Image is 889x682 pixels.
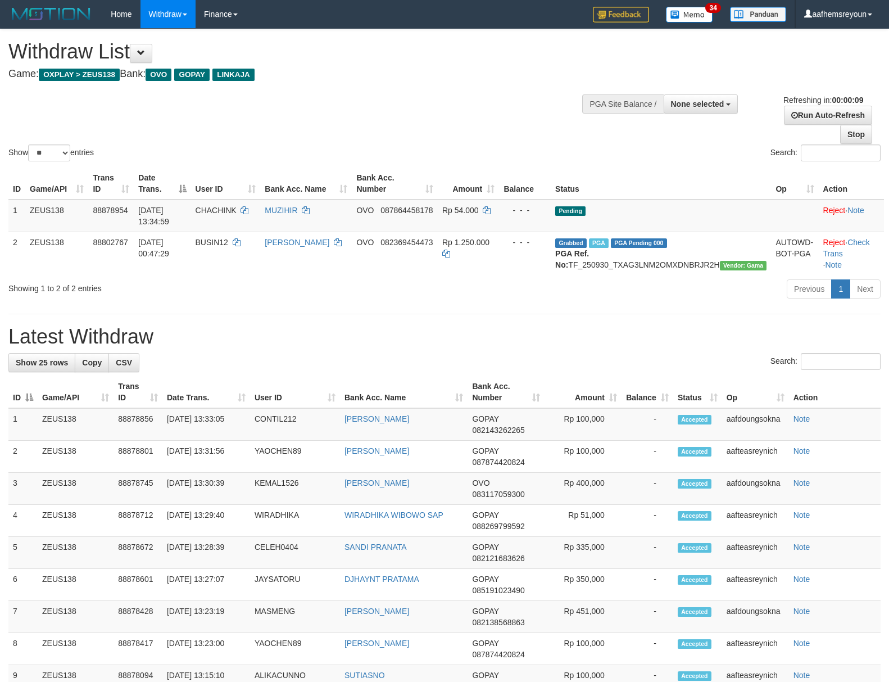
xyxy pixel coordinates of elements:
th: Op: activate to sort column ascending [722,376,789,408]
a: Reject [823,238,846,247]
img: panduan.png [730,7,786,22]
td: 88878417 [114,633,162,665]
a: Reject [823,206,846,215]
td: · [819,200,884,232]
span: GOPAY [472,446,498,455]
a: DJHAYNT PRATAMA [344,575,419,584]
td: Rp 400,000 [545,473,622,505]
td: - [622,569,673,601]
span: OVO [146,69,171,81]
span: GOPAY [174,69,210,81]
th: Amount: activate to sort column ascending [438,168,499,200]
td: [DATE] 13:31:56 [162,441,250,473]
span: BUSIN12 [196,238,228,247]
span: Copy 087874420824 to clipboard [472,650,524,659]
th: Game/API: activate to sort column ascending [38,376,114,408]
td: 7 [8,601,38,633]
td: 88878712 [114,505,162,537]
a: [PERSON_NAME] [265,238,329,247]
td: ZEUS138 [38,408,114,441]
span: CSV [116,358,132,367]
th: Date Trans.: activate to sort column ascending [162,376,250,408]
a: [PERSON_NAME] [344,478,409,487]
td: 2 [8,441,38,473]
td: - [622,505,673,537]
img: Button%20Memo.svg [666,7,713,22]
td: KEMAL1526 [250,473,340,505]
span: Marked by aafsreyleap [589,238,609,248]
th: Action [789,376,881,408]
td: [DATE] 13:30:39 [162,473,250,505]
td: - [622,473,673,505]
a: Note [793,575,810,584]
td: WIRADHIKA [250,505,340,537]
th: Trans ID: activate to sort column ascending [88,168,134,200]
a: Note [793,543,810,552]
span: Copy 082121683626 to clipboard [472,554,524,563]
td: ZEUS138 [38,633,114,665]
td: TF_250930_TXAG3LNM2OMXDNBRJR2H [551,232,771,275]
td: ZEUS138 [38,505,114,537]
td: 6 [8,569,38,601]
span: Accepted [678,543,711,553]
span: [DATE] 00:47:29 [138,238,169,258]
span: Copy 082369454473 to clipboard [380,238,433,247]
td: AUTOWD-BOT-PGA [771,232,818,275]
img: Feedback.jpg [593,7,649,22]
td: [DATE] 13:23:19 [162,601,250,633]
span: GOPAY [472,543,498,552]
span: Accepted [678,511,711,521]
td: YAOCHEN89 [250,633,340,665]
th: Balance [499,168,551,200]
img: MOTION_logo.png [8,6,94,22]
td: - [622,601,673,633]
td: [DATE] 13:23:00 [162,633,250,665]
span: OVO [356,238,374,247]
td: 3 [8,473,38,505]
span: Copy 085191023490 to clipboard [472,586,524,595]
th: Balance: activate to sort column ascending [622,376,673,408]
span: GOPAY [472,639,498,648]
th: ID: activate to sort column descending [8,376,38,408]
span: Refreshing in: [783,96,863,105]
span: Copy 082143262265 to clipboard [472,426,524,435]
th: ID [8,168,25,200]
td: ZEUS138 [38,569,114,601]
td: aafteasreynich [722,569,789,601]
th: Date Trans.: activate to sort column descending [134,168,190,200]
span: GOPAY [472,414,498,423]
a: Copy [75,353,109,372]
span: Copy 087874420824 to clipboard [472,458,524,467]
a: Note [793,671,810,680]
td: 5 [8,537,38,569]
span: Grabbed [555,238,587,248]
div: - - - [504,237,546,248]
th: Status: activate to sort column ascending [673,376,722,408]
span: OXPLAY > ZEUS138 [39,69,120,81]
td: 2 [8,232,25,275]
a: [PERSON_NAME] [344,414,409,423]
td: MASMENG [250,601,340,633]
span: 88878954 [93,206,128,215]
a: [PERSON_NAME] [344,446,409,455]
th: Game/API: activate to sort column ascending [25,168,88,200]
span: GOPAY [472,575,498,584]
span: OVO [356,206,374,215]
span: Copy 087864458178 to clipboard [380,206,433,215]
span: Copy [82,358,102,367]
span: Copy 083117059300 to clipboard [472,490,524,499]
span: None selected [671,100,724,109]
th: Amount: activate to sort column ascending [545,376,622,408]
a: WIRADHIKA WIBOWO SAP [344,511,443,520]
td: aafdoungsokna [722,601,789,633]
td: Rp 100,000 [545,633,622,665]
a: CSV [108,353,139,372]
input: Search: [801,144,881,161]
span: Vendor URL: https://trx31.1velocity.biz [720,261,767,270]
h4: Game: Bank: [8,69,582,80]
td: CONTIL212 [250,408,340,441]
td: 88878856 [114,408,162,441]
a: Note [793,511,810,520]
a: Note [825,260,842,269]
th: Action [819,168,884,200]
